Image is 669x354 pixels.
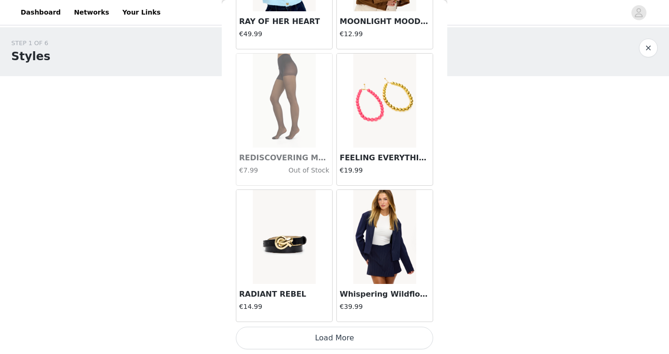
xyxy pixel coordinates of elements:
a: Dashboard [15,2,66,23]
h4: €19.99 [340,165,430,175]
h4: €7.99 [239,165,269,175]
img: FEELING EVERYTHING [353,54,416,148]
h1: Styles [11,48,50,65]
button: Load More [236,327,433,349]
img: REDISCOVERING MYSELF [253,54,315,148]
h4: Out of Stock [269,165,329,175]
h4: €39.99 [340,302,430,312]
h3: RAY OF HER HEART [239,16,329,27]
img: Whispering Wildflowers [353,190,416,284]
a: Your Links [117,2,166,23]
h4: €14.99 [239,302,329,312]
h3: MOONLIGHT MOOD BORDEAUX [340,16,430,27]
h3: Whispering Wildflowers [340,289,430,300]
h3: REDISCOVERING MYSELF [239,152,329,164]
img: RADIANT REBEL [253,190,315,284]
div: STEP 1 OF 6 [11,39,50,48]
div: avatar [634,5,643,20]
h4: €49.99 [239,29,329,39]
a: Networks [68,2,115,23]
h4: €12.99 [340,29,430,39]
h3: FEELING EVERYTHING [340,152,430,164]
h3: RADIANT REBEL [239,289,329,300]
